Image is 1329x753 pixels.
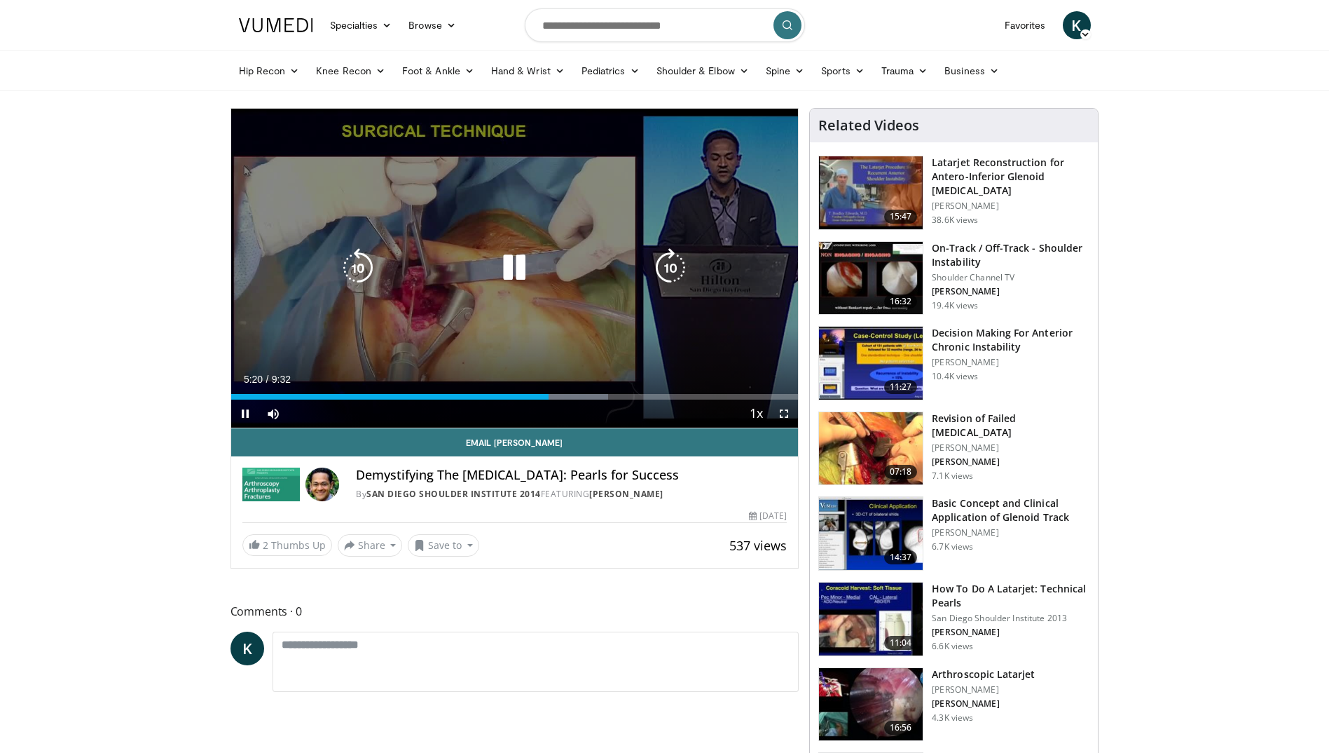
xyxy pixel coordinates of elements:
img: 3db276fc-a2f7-4e70-8ee6-be14791f74dd.150x105_q85_crop-smart_upscale.jpg [819,497,923,570]
p: [PERSON_NAME] [932,442,1089,454]
img: aaa41d3a-2597-45de-acbb-3f8031e93dd9.150x105_q85_crop-smart_upscale.jpg [819,242,923,315]
button: Fullscreen [770,400,798,428]
p: Shoulder Channel TV [932,272,1089,283]
span: 9:32 [272,374,291,385]
h3: Basic Concept and Clinical Application of Glenoid Track [932,496,1089,524]
input: Search topics, interventions [525,8,805,42]
a: 16:56 Arthroscopic Latarjet [PERSON_NAME] [PERSON_NAME] 4.3K views [818,667,1089,742]
a: 11:04 How To Do A Latarjet: Technical Pearls San Diego Shoulder Institute 2013 [PERSON_NAME] 6.6K... [818,582,1089,656]
a: San Diego Shoulder Institute 2014 [366,488,541,500]
p: 19.4K views [932,300,978,311]
a: Browse [400,11,464,39]
a: 14:37 Basic Concept and Clinical Application of Glenoid Track [PERSON_NAME] 6.7K views [818,496,1089,571]
a: Knee Recon [308,57,394,85]
p: [PERSON_NAME] [932,627,1089,638]
span: 11:27 [884,380,918,394]
img: 321600_0000_1.png.150x105_q85_crop-smart_upscale.jpg [819,327,923,400]
a: Hand & Wrist [483,57,573,85]
span: 11:04 [884,636,918,650]
a: Business [936,57,1007,85]
p: [PERSON_NAME] [932,527,1089,538]
a: Foot & Ankle [394,57,483,85]
a: 15:47 Latarjet Reconstruction for Antero-Inferior Glenoid [MEDICAL_DATA] [PERSON_NAME] 38.6K views [818,156,1089,230]
p: [PERSON_NAME] [932,286,1089,297]
span: 16:56 [884,721,918,735]
h3: On-Track / Off-Track - Shoulder Instability [932,241,1089,269]
span: 537 views [729,537,787,554]
span: 07:18 [884,465,918,479]
span: Comments 0 [230,602,799,620]
p: [PERSON_NAME] [932,456,1089,468]
h3: Revision of Failed [MEDICAL_DATA] [932,412,1089,440]
img: fylOjp5pkC-GA4Zn4xMDoxOjA4MTsiGN.150x105_q85_crop-smart_upscale.jpg [819,412,923,485]
h3: Arthroscopic Latarjet [932,667,1035,681]
p: 10.4K views [932,371,978,382]
p: San Diego Shoulder Institute 2013 [932,613,1089,624]
a: Favorites [996,11,1054,39]
a: Pediatrics [573,57,648,85]
button: Save to [408,534,479,557]
a: K [230,632,264,665]
a: Trauma [873,57,937,85]
a: Shoulder & Elbow [648,57,757,85]
h3: Latarjet Reconstruction for Antero-Inferior Glenoid [MEDICAL_DATA] [932,156,1089,198]
img: 2b93ee93-b3ff-4be9-849a-a384df10d3a1.150x105_q85_crop-smart_upscale.jpg [819,583,923,656]
a: K [1063,11,1091,39]
p: 7.1K views [932,470,973,482]
a: [PERSON_NAME] [589,488,663,500]
a: 11:27 Decision Making For Anterior Chronic Instability [PERSON_NAME] 10.4K views [818,326,1089,400]
span: 16:32 [884,294,918,308]
span: 5:20 [244,374,263,385]
button: Mute [259,400,287,428]
p: [PERSON_NAME] [932,698,1035,710]
p: [PERSON_NAME] [932,684,1035,696]
span: 15:47 [884,210,918,224]
img: eeb7f7b7-f98a-441e-8935-4fc4da3a6ed4.150x105_q85_crop-smart_upscale.jpg [819,668,923,741]
img: 38708_0000_3.png.150x105_q85_crop-smart_upscale.jpg [819,156,923,229]
p: 6.7K views [932,541,973,552]
a: 2 Thumbs Up [242,534,332,556]
a: 16:32 On-Track / Off-Track - Shoulder Instability Shoulder Channel TV [PERSON_NAME] 19.4K views [818,241,1089,316]
p: 4.3K views [932,712,973,724]
a: Hip Recon [230,57,308,85]
button: Share [338,534,403,557]
p: [PERSON_NAME] [932,357,1089,368]
span: 14:37 [884,550,918,564]
p: [PERSON_NAME] [932,201,1089,212]
video-js: Video Player [231,109,799,428]
div: By FEATURING [356,488,787,501]
h4: Demystifying The [MEDICAL_DATA]: Pearls for Success [356,468,787,483]
a: Email [PERSON_NAME] [231,428,799,456]
p: 38.6K views [932,215,978,226]
h3: How To Do A Latarjet: Technical Pearls [932,582,1089,610]
h4: Related Videos [818,117,919,134]
a: Spine [757,57,813,85]
div: [DATE] [749,510,787,522]
button: Pause [231,400,259,428]
div: Progress Bar [231,394,799,400]
img: San Diego Shoulder Institute 2014 [242,468,301,501]
a: Sports [813,57,873,85]
a: 07:18 Revision of Failed [MEDICAL_DATA] [PERSON_NAME] [PERSON_NAME] 7.1K views [818,412,1089,486]
h3: Decision Making For Anterior Chronic Instability [932,326,1089,354]
span: 2 [263,538,268,552]
img: Avatar [305,468,339,501]
p: 6.6K views [932,641,973,652]
img: VuMedi Logo [239,18,313,32]
span: / [266,374,269,385]
a: Specialties [322,11,401,39]
button: Playback Rate [742,400,770,428]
